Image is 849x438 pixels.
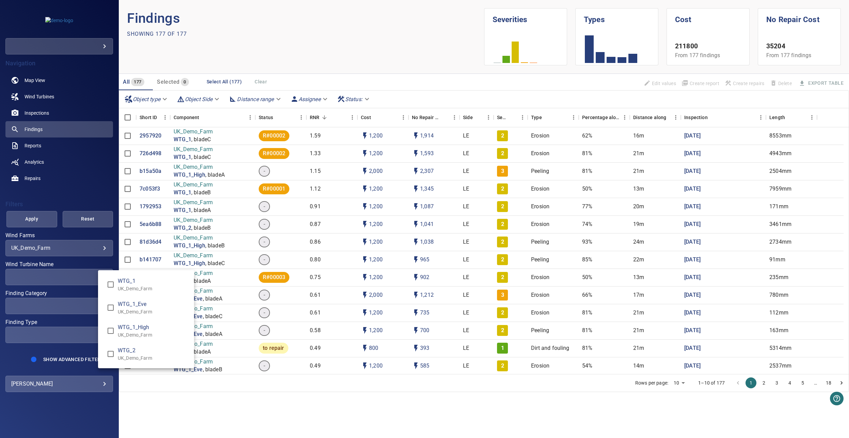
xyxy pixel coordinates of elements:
[5,269,113,285] div: Wind Turbine Name
[103,277,118,292] span: WTG_1 / UK_Demo_Farm WTG_1 / UK_Demo_Farm
[118,300,189,315] div: WTG_1_Eve / UK_Demo_Farm WTG_1_Eve / UK_Demo_Farm
[118,277,189,292] div: WTG_1 / UK_Demo_Farm WTG_1 / UK_Demo_Farm
[103,324,118,338] span: WTG_1_High / UK_Demo_Farm WTG_1_High / UK_Demo_Farm
[118,277,189,285] span: WTG_1
[118,331,189,338] p: UK_Demo_Farm
[118,285,189,292] p: UK_Demo_Farm
[118,300,189,308] span: WTG_1_Eve
[103,301,118,315] span: WTG_1_Eve / UK_Demo_Farm WTG_1_Eve / UK_Demo_Farm
[103,347,118,361] span: WTG_2 / UK_Demo_Farm WTG_2 / UK_Demo_Farm
[118,308,189,315] p: UK_Demo_Farm
[118,323,189,331] span: WTG_1_High
[118,346,189,355] span: WTG_2
[118,346,189,361] div: WTG_2 / UK_Demo_Farm WTG_2 / UK_Demo_Farm
[118,323,189,338] div: WTG_1_High / UK_Demo_Farm WTG_1_High / UK_Demo_Farm
[118,355,189,361] p: UK_Demo_Farm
